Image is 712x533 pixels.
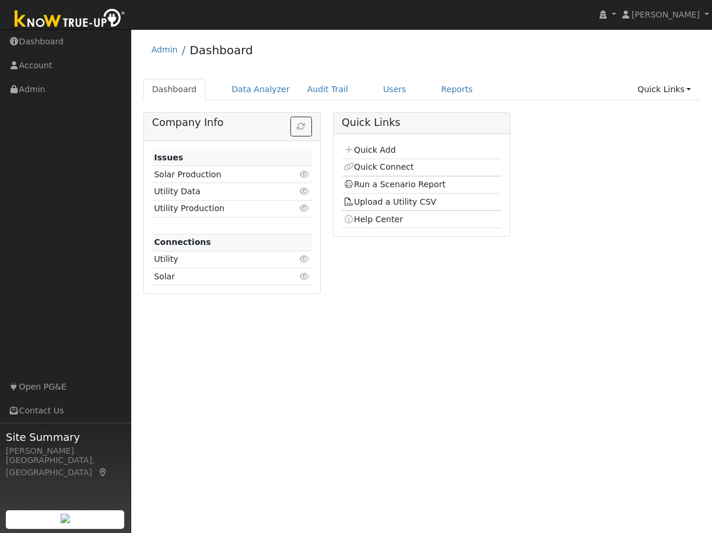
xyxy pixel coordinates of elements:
span: Site Summary [6,429,125,445]
a: Help Center [343,215,403,224]
i: Click to view [300,187,310,195]
a: Users [374,79,415,100]
a: Quick Add [343,145,395,155]
span: [PERSON_NAME] [632,10,700,19]
div: [PERSON_NAME] [6,445,125,457]
i: Click to view [300,170,310,178]
a: Data Analyzer [223,79,299,100]
td: Solar Production [152,166,286,183]
a: Dashboard [143,79,206,100]
a: Admin [152,45,178,54]
img: retrieve [61,514,70,523]
a: Run a Scenario Report [343,180,446,189]
a: Quick Connect [343,162,413,171]
a: Reports [433,79,482,100]
img: Know True-Up [9,6,131,33]
strong: Issues [154,153,183,162]
td: Solar [152,268,286,285]
a: Quick Links [629,79,700,100]
td: Utility Data [152,183,286,200]
td: Utility Production [152,200,286,217]
td: Utility [152,251,286,268]
a: Dashboard [190,43,253,57]
i: Click to view [300,272,310,280]
i: Click to view [300,255,310,263]
strong: Connections [154,237,211,247]
h5: Quick Links [342,117,501,129]
a: Audit Trail [299,79,357,100]
a: Upload a Utility CSV [343,197,436,206]
div: [GEOGRAPHIC_DATA], [GEOGRAPHIC_DATA] [6,454,125,479]
h5: Company Info [152,117,312,129]
a: Map [98,468,108,477]
i: Click to view [300,204,310,212]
